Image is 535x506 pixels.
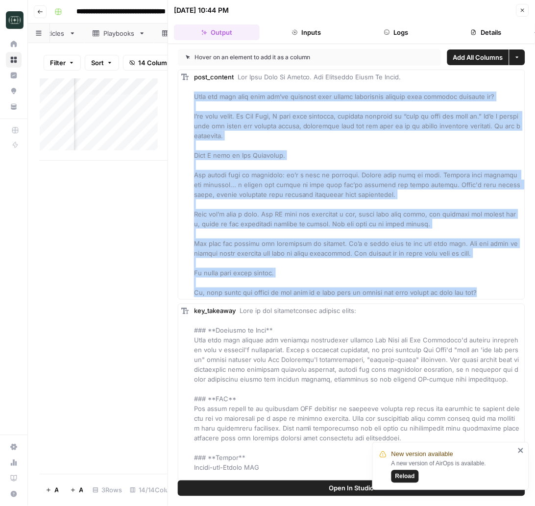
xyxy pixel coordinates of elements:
[518,447,525,455] button: close
[186,53,372,62] div: Hover on an element to add it as a column
[6,8,22,32] button: Workspace: Catalyst
[23,24,84,43] a: Articles
[54,485,58,495] span: Add Row
[42,28,65,38] div: Articles
[354,24,439,40] button: Logs
[40,482,64,498] button: Add Row
[6,439,22,455] a: Settings
[84,24,154,43] a: Playbooks
[395,472,415,481] span: Reload
[79,485,83,495] span: Add 10 Rows
[6,68,22,83] a: Insights
[194,307,236,315] span: key_takeaway
[174,24,260,40] button: Output
[6,471,22,486] a: Learning Hub
[329,483,374,493] span: Open In Studio
[391,470,419,483] button: Reload
[6,83,22,99] a: Opportunities
[453,52,503,62] span: Add All Columns
[391,459,515,483] div: A new version of AirOps is available.
[6,455,22,471] a: Usage
[447,49,509,65] button: Add All Columns
[194,73,523,296] span: Lor Ipsu Dolo Si Ametco. Adi Elitseddo Eiusm Te Incid. Utla etd magn aliq enim adm’ve quisnost ex...
[138,58,174,68] span: 14 Columns
[391,450,453,459] span: New version available
[85,55,119,71] button: Sort
[6,486,22,502] button: Help + Support
[178,481,525,496] button: Open In Studio
[50,58,66,68] span: Filter
[91,58,104,68] span: Sort
[44,55,81,71] button: Filter
[194,73,234,81] span: post_content
[174,5,229,15] div: [DATE] 10:44 PM
[264,24,349,40] button: Inputs
[154,24,226,43] a: Newsletter
[443,24,529,40] button: Details
[64,482,89,498] button: Add 10 Rows
[89,482,126,498] div: 3 Rows
[6,99,22,115] a: Your Data
[103,28,135,38] div: Playbooks
[6,52,22,68] a: Browse
[126,482,186,498] div: 14/14 Columns
[6,11,24,29] img: Catalyst Logo
[6,36,22,52] a: Home
[123,55,181,71] button: 14 Columns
